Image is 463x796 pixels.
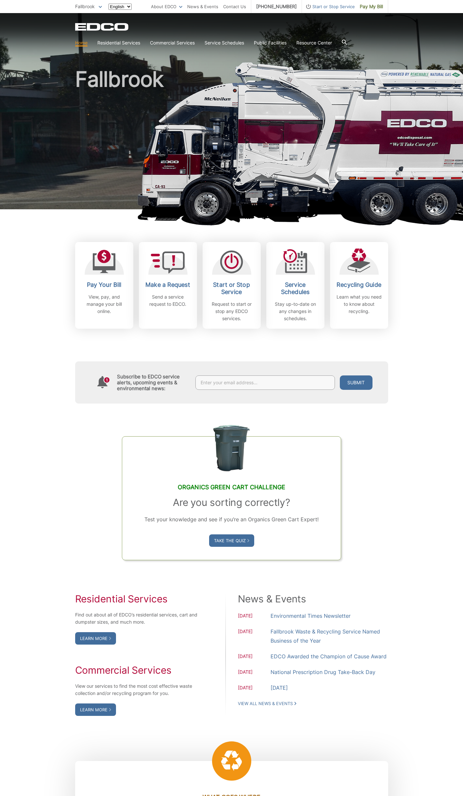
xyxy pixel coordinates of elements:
span: [DATE] [238,668,271,677]
input: Enter your email address... [195,375,335,390]
a: National Prescription Drug Take-Back Day [271,667,375,677]
a: Service Schedules [205,39,244,46]
a: News & Events [187,3,218,10]
span: [DATE] [238,628,271,645]
p: Find out about all of EDCO’s residential services, cart and dumpster sizes, and much more. [75,611,198,626]
h2: Commercial Services [75,664,198,676]
h2: Service Schedules [271,281,320,296]
p: Learn what you need to know about recycling. [335,293,383,315]
h2: Start or Stop Service [207,281,256,296]
h2: Recycling Guide [335,281,383,288]
p: View, pay, and manage your bill online. [80,293,128,315]
a: Service Schedules Stay up-to-date on any changes in schedules. [266,242,324,329]
a: Make a Request Send a service request to EDCO. [139,242,197,329]
h3: Are you sorting correctly? [135,496,328,508]
a: View All News & Events [238,701,296,706]
a: Environmental Times Newsletter [271,611,351,620]
p: Request to start or stop any EDCO services. [207,301,256,322]
h2: News & Events [238,593,388,605]
span: [DATE] [238,612,271,620]
a: Contact Us [223,3,246,10]
h2: Residential Services [75,593,198,605]
a: Take the Quiz [209,534,254,547]
a: Commercial Services [150,39,195,46]
span: Fallbrook [75,4,95,9]
p: Test your knowledge and see if you’re an Organics Green Cart Expert! [135,515,328,524]
a: About EDCO [151,3,182,10]
a: Recycling Guide Learn what you need to know about recycling. [330,242,388,329]
select: Select a language [108,4,132,10]
span: [DATE] [238,684,271,692]
a: EDCO Awarded the Champion of Cause Award [271,652,387,661]
h2: Organics Green Cart Challenge [135,484,328,491]
a: Home [75,39,88,46]
a: Learn More [75,632,116,645]
h2: Pay Your Bill [80,281,128,288]
a: Pay Your Bill View, pay, and manage your bill online. [75,242,133,329]
a: Residential Services [97,39,140,46]
h2: Make a Request [144,281,192,288]
p: Send a service request to EDCO. [144,293,192,308]
p: View our services to find the most cost effective waste collection and/or recycling program for you. [75,683,198,697]
button: Submit [340,375,372,390]
span: Pay My Bill [360,3,383,10]
a: Resource Center [296,39,332,46]
span: [DATE] [238,653,271,661]
p: Stay up-to-date on any changes in schedules. [271,301,320,322]
a: EDCD logo. Return to the homepage. [75,23,129,31]
a: Learn More [75,703,116,716]
a: [DATE] [271,683,288,692]
a: Public Facilities [254,39,287,46]
h1: Fallbrook [75,69,388,212]
h4: Subscribe to EDCO service alerts, upcoming events & environmental news: [117,374,189,391]
a: Fallbrook Waste & Recycling Service Named Business of the Year [271,627,388,645]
